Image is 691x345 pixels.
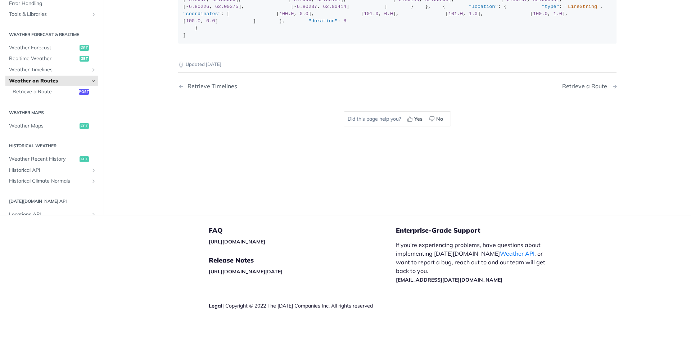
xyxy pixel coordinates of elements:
[91,12,96,17] button: Show subpages for Tools & Libraries
[5,9,98,20] a: Tools & LibrariesShow subpages for Tools & Libraries
[344,111,451,126] div: Did this page help you?
[9,55,78,62] span: Realtime Weather
[396,226,564,235] h5: Enterprise-Grade Support
[91,212,96,218] button: Show subpages for Locations API
[5,176,98,187] a: Historical Climate NormalsShow subpages for Historical Climate Normals
[565,4,600,9] span: "LineString"
[405,113,426,124] button: Yes
[414,115,423,123] span: Yes
[500,250,534,257] a: Weather API
[209,256,396,265] h5: Release Notes
[5,198,98,205] h2: [DATE][DOMAIN_NAME] API
[209,238,265,245] a: [URL][DOMAIN_NAME]
[9,77,89,85] span: Weather on Routes
[209,226,396,235] h5: FAQ
[469,11,478,17] span: 1.0
[209,303,222,309] a: Legal
[178,61,617,68] p: Updated [DATE]
[9,156,78,163] span: Weather Recent History
[5,109,98,116] h2: Weather Maps
[9,178,89,185] span: Historical Climate Normals
[308,18,338,24] span: "duration"
[5,76,98,86] a: Weather on RoutesHide subpages for Weather on Routes
[80,56,89,62] span: get
[5,121,98,131] a: Weather Mapsget
[186,4,189,9] span: -
[183,11,221,17] span: "coordinates"
[396,241,553,284] p: If you’re experiencing problems, have questions about implementing [DATE][DOMAIN_NAME] , or want ...
[554,11,562,17] span: 1.0
[186,18,201,24] span: 100.0
[215,4,239,9] span: 62.00375
[436,115,443,123] span: No
[300,11,308,17] span: 0.0
[448,11,463,17] span: 101.0
[562,83,611,90] div: Retrieve a Route
[5,31,98,38] h2: Weather Forecast & realtime
[91,178,96,184] button: Show subpages for Historical Climate Normals
[364,11,379,17] span: 101.0
[562,83,617,90] a: Next Page: Retrieve a Route
[178,83,366,90] a: Previous Page: Retrieve Timelines
[209,302,396,309] div: | Copyright © 2022 The [DATE] Companies Inc. All rights reserved
[9,66,89,73] span: Weather Timelines
[184,83,237,90] div: Retrieve Timelines
[5,209,98,220] a: Locations APIShow subpages for Locations API
[9,122,78,130] span: Weather Maps
[5,42,98,53] a: Weather Forecastget
[91,167,96,173] button: Show subpages for Historical API
[426,113,447,124] button: No
[189,4,209,9] span: 6.80226
[343,18,346,24] span: 8
[91,78,96,84] button: Hide subpages for Weather on Routes
[9,86,98,97] a: Retrieve a Routepost
[533,11,548,17] span: 100.0
[9,167,89,174] span: Historical API
[5,53,98,64] a: Realtime Weatherget
[206,18,215,24] span: 0.0
[297,4,317,9] span: 6.80237
[80,123,89,129] span: get
[294,4,297,9] span: -
[279,11,294,17] span: 100.0
[80,156,89,162] span: get
[178,76,617,97] nav: Pagination Controls
[79,89,89,95] span: post
[209,268,283,275] a: [URL][DOMAIN_NAME][DATE]
[80,45,89,51] span: get
[323,4,346,9] span: 62.00414
[5,154,98,165] a: Weather Recent Historyget
[396,277,502,283] a: [EMAIL_ADDRESS][DATE][DOMAIN_NAME]
[91,67,96,73] button: Show subpages for Weather Timelines
[9,211,89,218] span: Locations API
[542,4,559,9] span: "type"
[13,88,77,95] span: Retrieve a Route
[384,11,393,17] span: 0.0
[5,64,98,75] a: Weather TimelinesShow subpages for Weather Timelines
[5,143,98,149] h2: Historical Weather
[469,4,498,9] span: "location"
[9,11,89,18] span: Tools & Libraries
[9,44,78,51] span: Weather Forecast
[5,165,98,176] a: Historical APIShow subpages for Historical API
